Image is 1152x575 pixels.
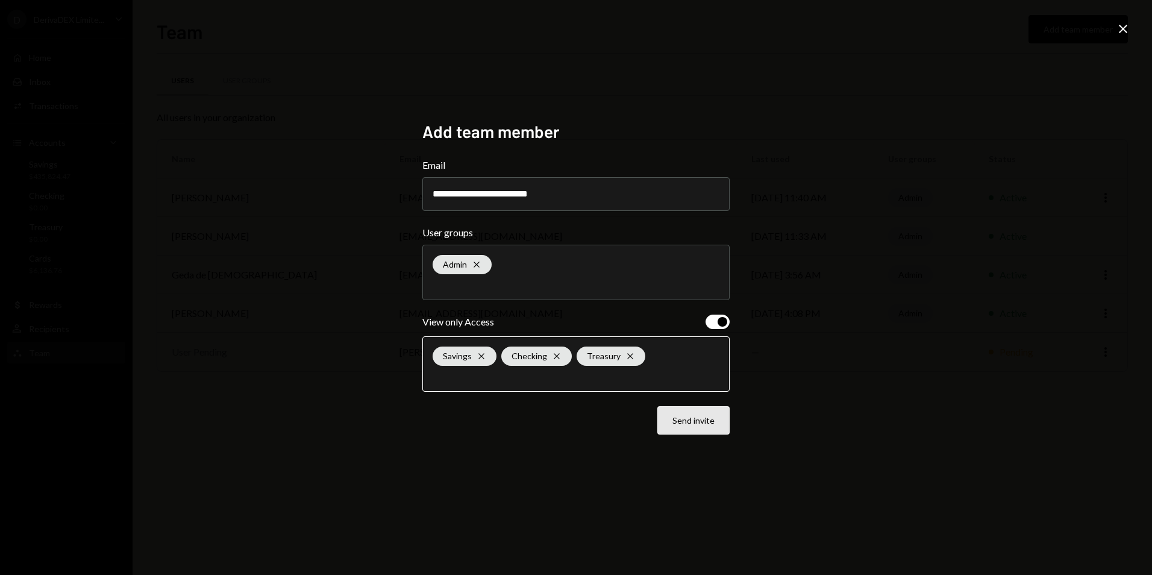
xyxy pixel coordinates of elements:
[422,315,494,329] div: View only Access
[433,347,496,366] div: Savings
[433,255,492,274] div: Admin
[657,406,730,435] button: Send invite
[501,347,572,366] div: Checking
[422,158,730,172] label: Email
[422,120,730,143] h2: Add team member
[422,225,730,240] label: User groups
[577,347,645,366] div: Treasury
